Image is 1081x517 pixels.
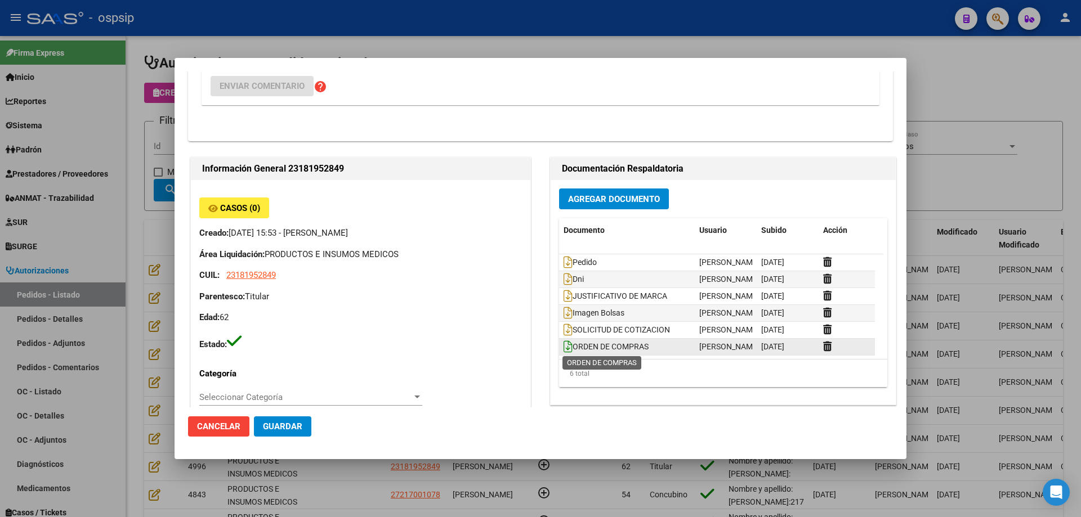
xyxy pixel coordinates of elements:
[699,308,760,317] span: [PERSON_NAME]
[202,162,519,176] h2: Información General 23181952849
[199,290,522,303] p: Titular
[199,197,269,218] button: Casos (0)
[761,226,787,235] span: Subido
[564,325,670,334] span: SOLICITUD DE COTIZACION
[699,258,760,267] span: [PERSON_NAME]
[314,80,327,93] mat-icon: help
[564,275,584,284] span: Dni
[761,342,784,351] span: [DATE]
[199,367,296,380] p: Categoría
[199,227,522,240] p: [DATE] 15:53 - [PERSON_NAME]
[1043,479,1070,506] div: Open Intercom Messenger
[695,218,757,242] datatable-header-cell: Usuario
[199,248,522,261] p: PRODUCTOS E INSUMOS MEDICOS
[761,275,784,284] span: [DATE]
[699,342,760,351] span: [PERSON_NAME]
[559,218,695,242] datatable-header-cell: Documento
[564,226,605,235] span: Documento
[199,249,265,259] strong: Área Liquidación:
[564,258,597,267] span: Pedido
[220,81,305,91] span: Enviar comentario
[819,218,875,242] datatable-header-cell: Acción
[761,308,784,317] span: [DATE]
[699,291,760,300] span: [PERSON_NAME]
[199,339,227,349] strong: Estado:
[761,291,784,300] span: [DATE]
[564,308,624,317] span: Imagen Bolsas
[197,421,240,431] span: Cancelar
[199,270,220,280] strong: CUIL:
[562,162,885,176] h2: Documentación Respaldatoria
[761,325,784,334] span: [DATE]
[188,416,249,437] button: Cancelar
[199,228,229,238] strong: Creado:
[199,291,245,302] strong: Parentesco:
[211,76,314,96] button: Enviar comentario
[761,258,784,267] span: [DATE]
[220,203,260,213] span: Casos (0)
[699,226,727,235] span: Usuario
[757,218,819,242] datatable-header-cell: Subido
[559,188,669,209] button: Agregar Documento
[199,312,220,322] strong: Edad:
[226,270,276,280] span: 23181952849
[564,342,649,351] span: ORDEN DE COMPRAS
[699,325,760,334] span: [PERSON_NAME]
[823,226,847,235] span: Acción
[699,275,760,284] span: [PERSON_NAME]
[568,194,660,204] span: Agregar Documento
[263,421,302,431] span: Guardar
[564,291,667,300] span: JUSTIFICATIVO DE MARCA
[199,311,522,324] p: 62
[199,392,412,402] span: Seleccionar Categoría
[254,416,311,437] button: Guardar
[559,359,887,388] div: 6 total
